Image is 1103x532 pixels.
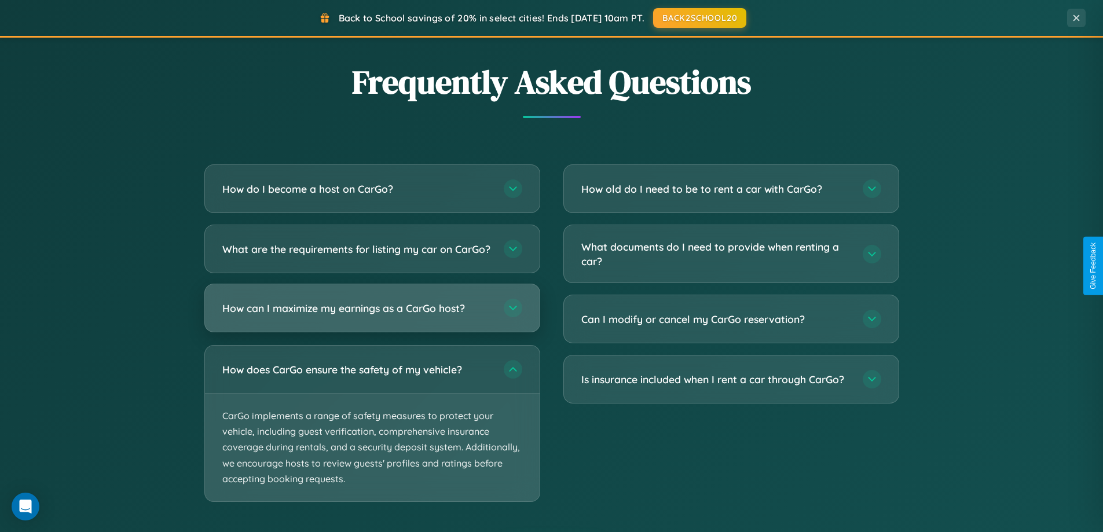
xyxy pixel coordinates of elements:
div: Give Feedback [1089,243,1097,289]
p: CarGo implements a range of safety measures to protect your vehicle, including guest verification... [205,394,540,501]
span: Back to School savings of 20% in select cities! Ends [DATE] 10am PT. [339,12,644,24]
h3: What documents do I need to provide when renting a car? [581,240,851,268]
h3: How do I become a host on CarGo? [222,182,492,196]
h3: What are the requirements for listing my car on CarGo? [222,242,492,256]
h3: Can I modify or cancel my CarGo reservation? [581,312,851,326]
div: Open Intercom Messenger [12,493,39,520]
h3: How old do I need to be to rent a car with CarGo? [581,182,851,196]
h3: Is insurance included when I rent a car through CarGo? [581,372,851,387]
h2: Frequently Asked Questions [204,60,899,104]
h3: How can I maximize my earnings as a CarGo host? [222,301,492,315]
button: BACK2SCHOOL20 [653,8,746,28]
h3: How does CarGo ensure the safety of my vehicle? [222,362,492,377]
